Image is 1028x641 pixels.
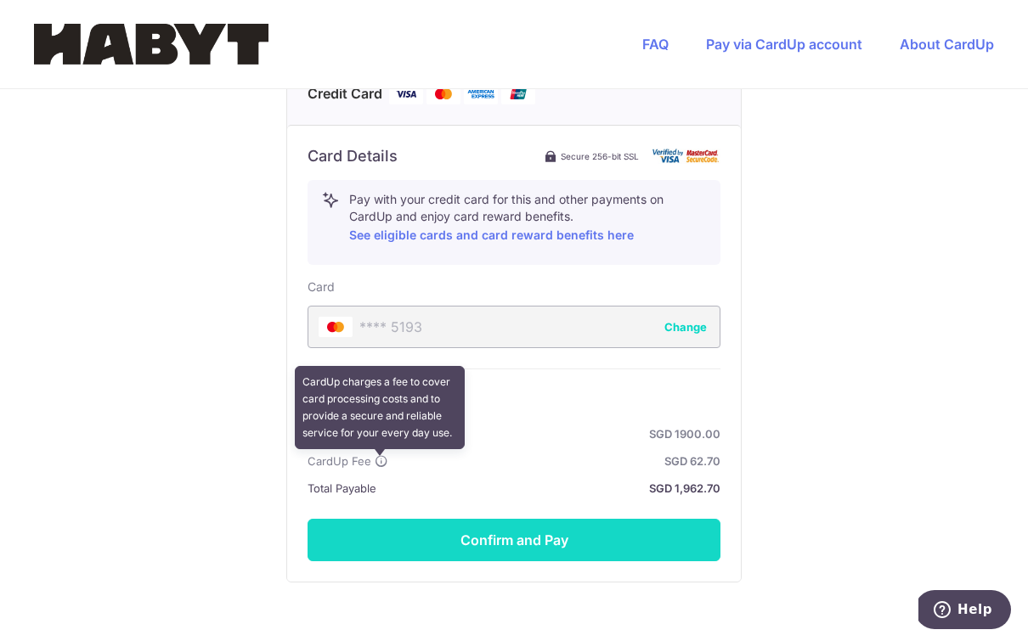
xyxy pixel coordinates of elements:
h6: Summary [308,390,720,410]
img: Mastercard [426,83,460,104]
a: FAQ [642,36,669,53]
button: Change [664,318,707,335]
img: card secure [652,149,720,163]
img: Union Pay [501,83,535,104]
strong: SGD 1900.00 [404,424,720,444]
span: Credit Card [308,83,382,104]
h6: Card Details [308,146,398,166]
a: See eligible cards and card reward benefits here [349,228,634,242]
button: Confirm and Pay [308,519,720,561]
a: About CardUp [900,36,994,53]
div: CardUp charges a fee to cover card processing costs and to provide a secure and reliable service ... [295,366,465,449]
a: Pay via CardUp account [706,36,862,53]
strong: SGD 1,962.70 [383,478,720,498]
label: Card [308,278,335,295]
img: Visa [389,83,423,104]
span: Total Payable [308,478,376,498]
strong: SGD 62.70 [395,451,720,471]
span: CardUp Fee [308,451,371,471]
span: Secure 256-bit SSL [561,149,639,163]
iframe: Opens a widget where you can find more information [918,590,1011,633]
img: American Express [464,83,498,104]
p: Pay with your credit card for this and other payments on CardUp and enjoy card reward benefits. [349,191,706,245]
